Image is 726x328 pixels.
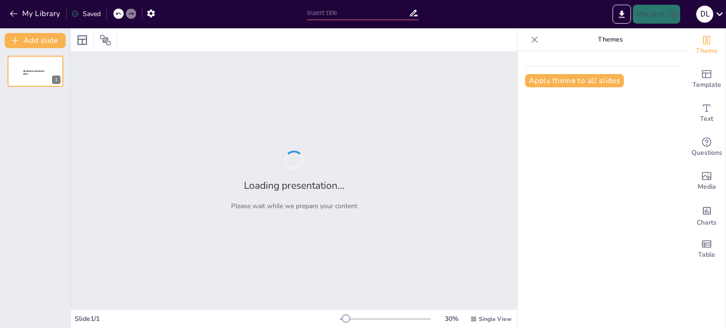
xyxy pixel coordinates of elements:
[688,96,726,130] div: Add text boxes
[479,315,511,323] span: Single View
[688,164,726,198] div: Add images, graphics, shapes or video
[696,6,713,23] div: D L
[307,6,409,20] input: Insert title
[244,179,345,192] h2: Loading presentation...
[231,202,357,210] p: Please wait while we prepare your content
[696,5,713,24] button: D L
[613,5,631,24] button: Export to PowerPoint
[71,9,101,18] div: Saved
[688,232,726,266] div: Add a table
[691,148,722,158] span: Questions
[5,33,66,48] button: Add slide
[688,62,726,96] div: Add ready made slides
[698,182,716,192] span: Media
[633,5,680,24] button: Present
[697,218,717,228] span: Charts
[542,28,678,51] p: Themes
[100,34,111,46] span: Position
[52,76,60,84] div: 1
[698,250,715,260] span: Table
[75,314,340,323] div: Slide 1 / 1
[8,56,63,87] div: 1
[692,80,721,90] span: Template
[23,70,44,75] span: Sendsteps presentation editor
[525,74,624,87] button: Apply theme to all slides
[700,114,713,124] span: Text
[688,198,726,232] div: Add charts and graphs
[688,130,726,164] div: Get real-time input from your audience
[440,314,463,323] div: 30 %
[688,28,726,62] div: Change the overall theme
[75,33,90,48] div: Layout
[696,46,717,56] span: Theme
[7,6,64,21] button: My Library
